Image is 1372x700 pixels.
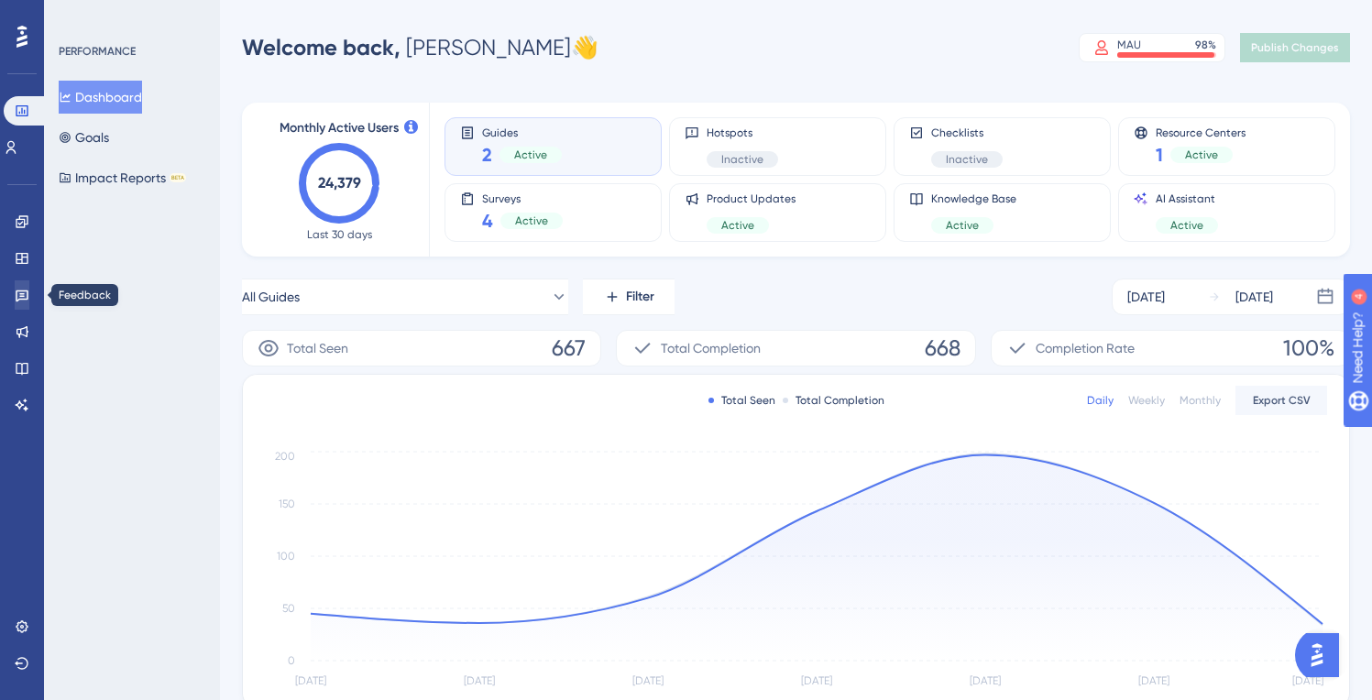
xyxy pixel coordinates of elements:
span: Knowledge Base [931,191,1016,206]
button: Impact ReportsBETA [59,161,186,194]
span: Surveys [482,191,563,204]
span: 2 [482,142,492,168]
tspan: 50 [282,602,295,615]
div: 98 % [1195,38,1216,52]
span: Active [1170,218,1203,233]
tspan: [DATE] [464,674,495,687]
div: Daily [1087,393,1114,408]
span: Inactive [721,152,763,167]
span: Export CSV [1253,393,1311,408]
span: 667 [552,334,586,363]
span: Total Completion [661,337,761,359]
tspan: 200 [275,450,295,463]
tspan: 100 [277,550,295,563]
div: Monthly [1180,393,1221,408]
tspan: 150 [279,498,295,510]
iframe: UserGuiding AI Assistant Launcher [1295,628,1350,683]
div: 4 [127,9,133,24]
span: Publish Changes [1251,40,1339,55]
div: MAU [1117,38,1141,52]
tspan: [DATE] [632,674,664,687]
span: 4 [482,208,493,234]
span: Need Help? [43,5,115,27]
tspan: [DATE] [1292,674,1323,687]
span: Checklists [931,126,1003,140]
span: Active [1185,148,1218,162]
div: PERFORMANCE [59,44,136,59]
div: [DATE] [1235,286,1273,308]
span: Hotspots [707,126,778,140]
span: Active [515,213,548,228]
text: 24,379 [318,174,361,191]
span: 668 [925,334,960,363]
button: Dashboard [59,81,142,114]
div: [DATE] [1127,286,1165,308]
span: Active [721,218,754,233]
span: Monthly Active Users [280,117,399,139]
div: BETA [170,173,186,182]
span: Last 30 days [307,227,372,242]
div: [PERSON_NAME] 👋 [242,33,598,62]
span: Total Seen [287,337,348,359]
span: 1 [1156,142,1163,168]
div: Weekly [1128,393,1165,408]
span: Filter [626,286,654,308]
span: Product Updates [707,191,796,206]
div: Total Seen [708,393,775,408]
tspan: [DATE] [801,674,832,687]
button: Goals [59,121,109,154]
span: All Guides [242,286,300,308]
span: Inactive [946,152,988,167]
div: Total Completion [783,393,884,408]
button: Filter [583,279,675,315]
tspan: [DATE] [1138,674,1169,687]
span: Active [514,148,547,162]
span: 100% [1283,334,1334,363]
button: All Guides [242,279,568,315]
span: Completion Rate [1036,337,1135,359]
span: Guides [482,126,562,138]
span: Active [946,218,979,233]
button: Export CSV [1235,386,1327,415]
span: Welcome back, [242,34,401,60]
tspan: [DATE] [295,674,326,687]
span: Resource Centers [1156,126,1246,138]
span: AI Assistant [1156,191,1218,206]
button: Publish Changes [1240,33,1350,62]
tspan: [DATE] [970,674,1001,687]
tspan: 0 [288,654,295,667]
